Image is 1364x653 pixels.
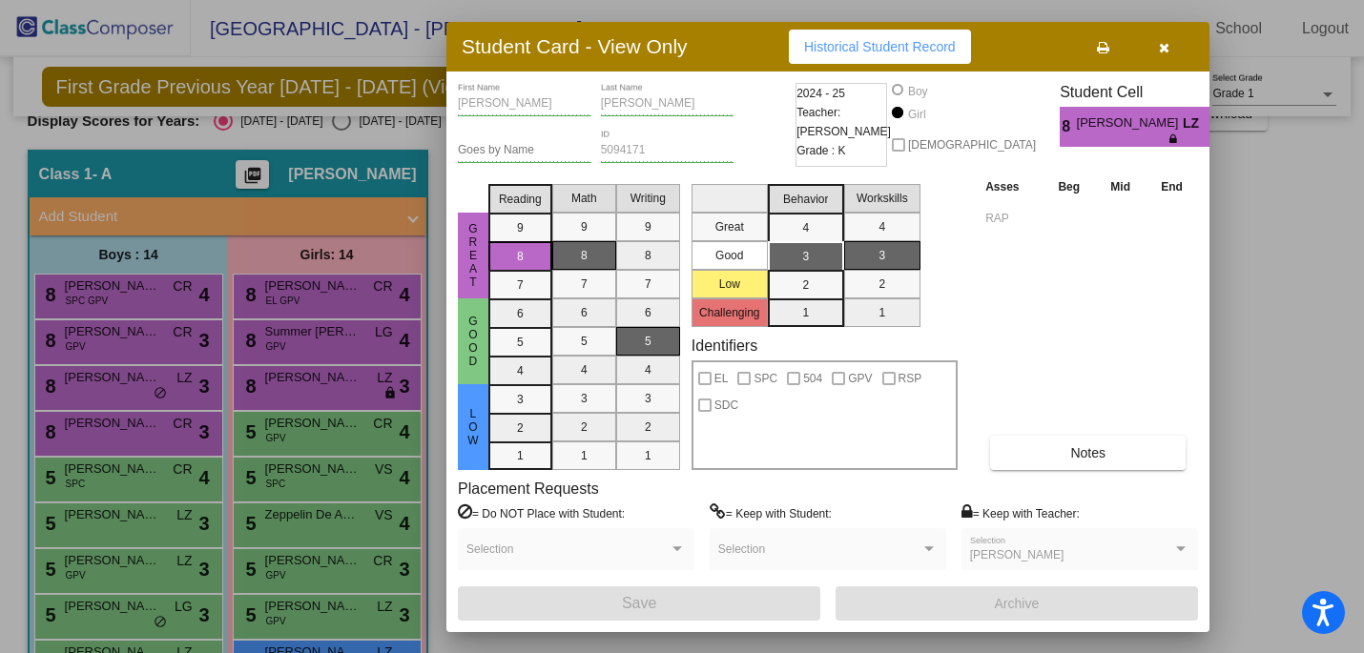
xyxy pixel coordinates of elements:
[714,394,738,417] span: SDC
[796,103,891,141] span: Teacher: [PERSON_NAME]
[995,596,1040,611] span: Archive
[981,176,1043,197] th: Asses
[465,407,482,447] span: Low
[908,133,1036,156] span: [DEMOGRAPHIC_DATA]
[970,548,1064,561] span: [PERSON_NAME]
[465,315,482,368] span: Good
[796,141,845,160] span: Grade : K
[458,144,591,157] input: goes by name
[458,503,625,522] label: = Do NOT Place with Student:
[458,480,599,498] label: Placement Requests
[1146,176,1198,197] th: End
[990,436,1186,470] button: Notes
[899,367,922,390] span: RSP
[985,204,1038,233] input: assessment
[907,83,928,100] div: Boy
[789,30,971,64] button: Historical Student Record
[803,367,822,390] span: 504
[1060,83,1226,101] h3: Student Cell
[714,367,729,390] span: EL
[836,586,1198,621] button: Archive
[1060,115,1076,138] span: 8
[754,367,777,390] span: SPC
[1209,115,1226,138] span: 3
[622,595,656,611] span: Save
[692,337,757,355] label: Identifiers
[458,586,820,621] button: Save
[601,144,734,157] input: Enter ID
[804,39,956,54] span: Historical Student Record
[462,34,688,58] h3: Student Card - View Only
[848,367,872,390] span: GPV
[1043,176,1095,197] th: Beg
[1077,113,1183,133] span: [PERSON_NAME]
[710,503,832,522] label: = Keep with Student:
[961,503,1080,522] label: = Keep with Teacher:
[1183,113,1209,133] span: LZ
[796,84,845,103] span: 2024 - 25
[465,222,482,289] span: Great
[907,106,926,123] div: Girl
[1095,176,1146,197] th: Mid
[1070,445,1106,460] span: Notes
